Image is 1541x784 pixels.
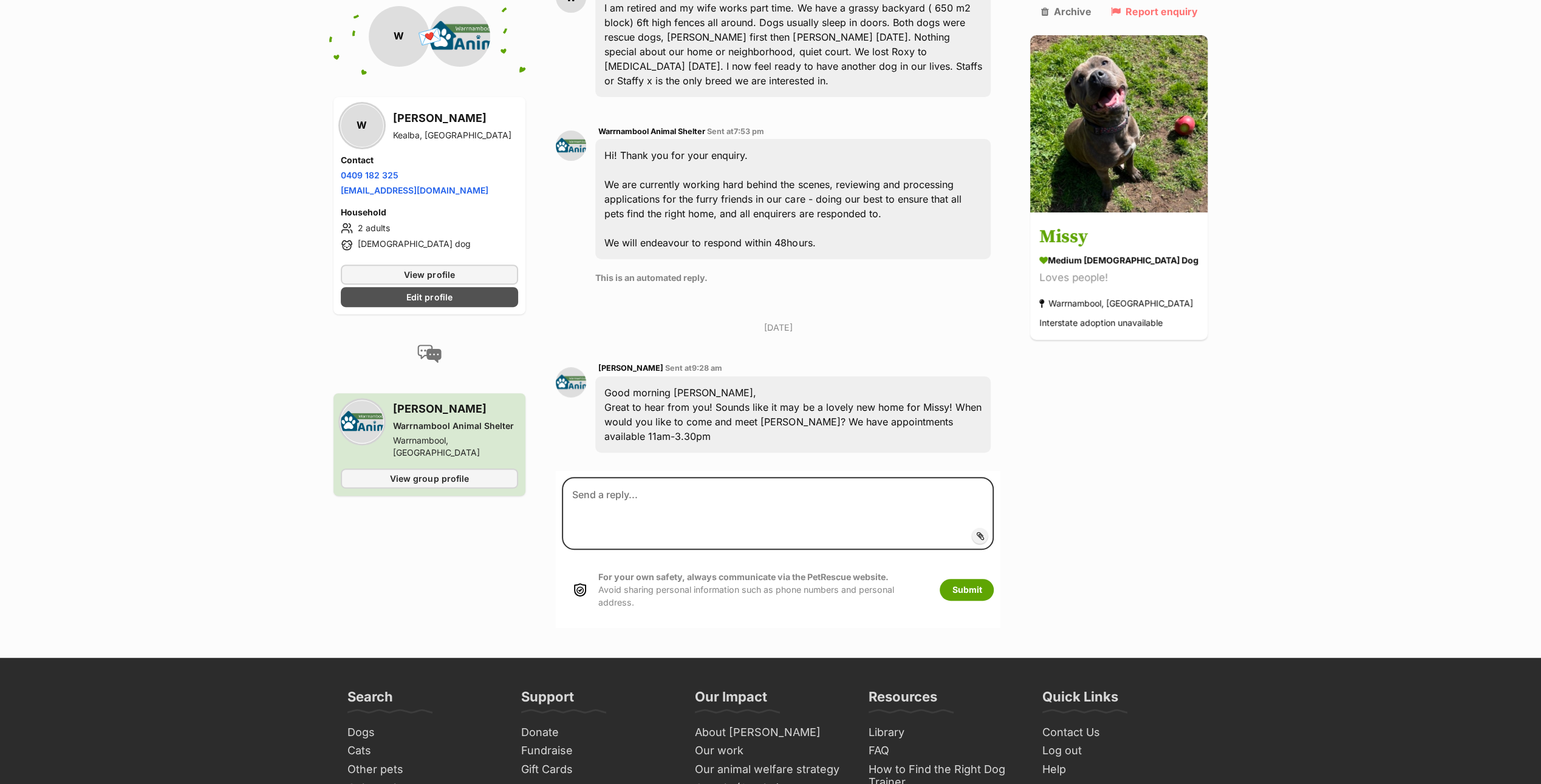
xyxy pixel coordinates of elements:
img: Warrnambool Animal Shelter profile pic [429,6,490,67]
div: Good morning [PERSON_NAME], Great to hear from you! Sounds like it may be a lovely new home for M... [595,376,991,453]
h3: Support [521,688,574,712]
a: Our work [690,742,852,760]
h4: Contact [341,154,519,166]
img: conversation-icon-4a6f8262b818ee0b60e3300018af0b2d0b884aa5de6e9bcb8d3d4eeb1a70a7c4.svg [417,345,442,363]
div: Warrnambool, [GEOGRAPHIC_DATA] [393,434,519,459]
a: Cats [343,742,504,760]
p: This is an automated reply. [595,271,991,284]
li: 2 adults [341,221,519,235]
h3: [PERSON_NAME] [393,110,511,127]
li: [DEMOGRAPHIC_DATA] dog [341,238,519,252]
a: Dogs [343,723,504,742]
a: Log out [1037,742,1199,760]
p: [DATE] [556,321,1000,334]
h3: Quick Links [1042,688,1118,712]
span: Sent at [707,127,764,136]
p: Avoid sharing personal information such as phone numbers and personal address. [598,570,928,609]
img: Warrnambool Animal Shelter profile pic [556,130,586,161]
span: [PERSON_NAME] [598,363,663,373]
span: Interstate adoption unavailable [1039,318,1163,328]
a: Library [864,723,1025,742]
div: Kealba, [GEOGRAPHIC_DATA] [393,129,511,141]
a: Donate [516,723,678,742]
img: Alicia franklin profile pic [556,367,586,397]
a: View profile [341,265,519,285]
span: Warrnambool Animal Shelter [598,127,705,136]
div: W [369,6,429,67]
div: Warrnambool Animal Shelter [393,420,519,432]
div: W [341,104,383,147]
h3: Our Impact [695,688,767,712]
div: Hi! Thank you for your enquiry. We are currently working hard behind the scenes, reviewing and pr... [595,139,991,259]
span: Edit profile [406,291,452,303]
a: View group profile [341,468,519,488]
a: Other pets [343,760,504,779]
strong: For your own safety, always communicate via the PetRescue website. [598,572,889,582]
h3: [PERSON_NAME] [393,400,519,417]
img: Missy [1030,35,1208,212]
span: 9:28 am [692,363,722,373]
div: Loves people! [1039,270,1198,286]
span: View profile [404,268,454,281]
span: View group profile [390,472,468,485]
a: Our animal welfare strategy [690,760,852,779]
a: Missy medium [DEMOGRAPHIC_DATA] Dog Loves people! Warrnambool, [GEOGRAPHIC_DATA] Interstate adopt... [1030,215,1208,340]
img: Warrnambool Animal Shelter profile pic [341,400,383,443]
h3: Missy [1039,224,1198,251]
h3: Search [347,688,393,712]
a: Help [1037,760,1199,779]
a: Fundraise [516,742,678,760]
a: About [PERSON_NAME] [690,723,852,742]
a: 0409 182 325 [341,170,398,180]
a: FAQ [864,742,1025,760]
span: Sent at [665,363,722,373]
div: medium [DEMOGRAPHIC_DATA] Dog [1039,254,1198,267]
h4: Household [341,206,519,218]
a: [EMAIL_ADDRESS][DOMAIN_NAME] [341,185,488,195]
a: Gift Cards [516,760,678,779]
span: 7:53 pm [734,127,764,136]
div: Warrnambool, [GEOGRAPHIC_DATA] [1039,296,1193,312]
h3: Resources [869,688,937,712]
a: Contact Us [1037,723,1199,742]
a: Archive [1040,6,1091,17]
span: 💌 [416,24,443,50]
a: Report enquiry [1110,6,1197,17]
button: Submit [940,579,994,601]
a: Edit profile [341,287,519,307]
